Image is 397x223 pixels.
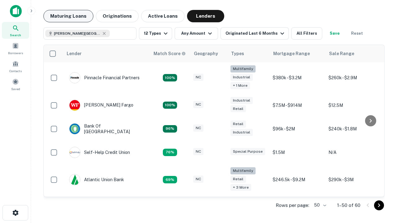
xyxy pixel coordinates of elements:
img: capitalize-icon.png [10,5,22,17]
div: Originated Last 6 Months [225,30,286,37]
div: [PERSON_NAME] Fargo [69,100,133,111]
img: picture [69,72,80,83]
div: Special Purpose [230,148,265,155]
div: Matching Properties: 10, hasApolloMatch: undefined [163,176,177,183]
button: Maturing Loans [43,10,93,22]
span: Borrowers [8,50,23,55]
th: Sale Range [325,45,381,62]
td: $96k - $2M [270,117,325,141]
span: Saved [11,86,20,91]
div: NC [193,125,203,132]
td: $1.5M [270,141,325,164]
button: Active Loans [141,10,185,22]
div: NC [193,148,203,155]
td: $380k - $3.2M [270,62,325,94]
div: NC [193,176,203,183]
th: Geography [190,45,227,62]
div: Multifamily [230,167,256,174]
img: picture [69,147,80,158]
td: $260k - $2.9M [325,62,381,94]
div: Retail [230,176,246,183]
p: 1–50 of 60 [337,202,360,209]
button: Go to next page [374,200,384,210]
div: Types [231,50,244,57]
th: Capitalize uses an advanced AI algorithm to match your search with the best lender. The match sco... [150,45,190,62]
button: Lenders [187,10,224,22]
div: Self-help Credit Union [69,147,130,158]
div: Multifamily [230,65,256,72]
td: $246.5k - $9.2M [270,164,325,195]
div: Pinnacle Financial Partners [69,72,140,83]
button: Save your search to get updates of matches that match your search criteria. [325,27,345,40]
div: Lender [67,50,82,57]
td: $240k - $1.8M [325,117,381,141]
img: picture [69,174,80,185]
img: picture [69,100,80,111]
div: 50 [312,201,327,210]
div: Industrial [230,129,253,136]
div: Matching Properties: 26, hasApolloMatch: undefined [163,74,177,81]
div: Atlantic Union Bank [69,174,124,185]
div: Mortgage Range [273,50,310,57]
iframe: Chat Widget [366,173,397,203]
th: Lender [63,45,150,62]
button: Reset [347,27,367,40]
div: + 1 more [230,82,250,89]
a: Search [2,22,29,39]
div: Geography [194,50,218,57]
button: All Filters [291,27,322,40]
td: $12.5M [325,94,381,117]
div: Sale Range [329,50,354,57]
th: Types [227,45,270,62]
td: $7.5M - $914M [270,94,325,117]
div: Matching Properties: 14, hasApolloMatch: undefined [163,125,177,133]
td: $290k - $3M [325,164,381,195]
div: Industrial [230,97,253,104]
img: picture [69,124,80,134]
div: NC [193,101,203,108]
a: Saved [2,76,29,93]
div: Retail [230,120,246,128]
button: 12 Types [139,27,172,40]
th: Mortgage Range [270,45,325,62]
div: Industrial [230,74,253,81]
p: Rows per page: [276,202,309,209]
a: Borrowers [2,40,29,57]
div: Matching Properties: 15, hasApolloMatch: undefined [163,102,177,109]
h6: Match Score [154,50,185,57]
span: [PERSON_NAME][GEOGRAPHIC_DATA], [GEOGRAPHIC_DATA] [54,31,100,36]
button: Originated Last 6 Months [221,27,289,40]
button: Any Amount [175,27,218,40]
a: Contacts [2,58,29,75]
div: Bank Of [GEOGRAPHIC_DATA] [69,123,144,134]
span: Search [10,33,21,37]
div: Capitalize uses an advanced AI algorithm to match your search with the best lender. The match sco... [154,50,186,57]
div: Matching Properties: 11, hasApolloMatch: undefined [163,149,177,156]
td: N/A [325,141,381,164]
button: Originations [96,10,139,22]
div: + 3 more [230,184,251,191]
div: NC [193,74,203,81]
span: Contacts [9,68,22,73]
div: Retail [230,105,246,112]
